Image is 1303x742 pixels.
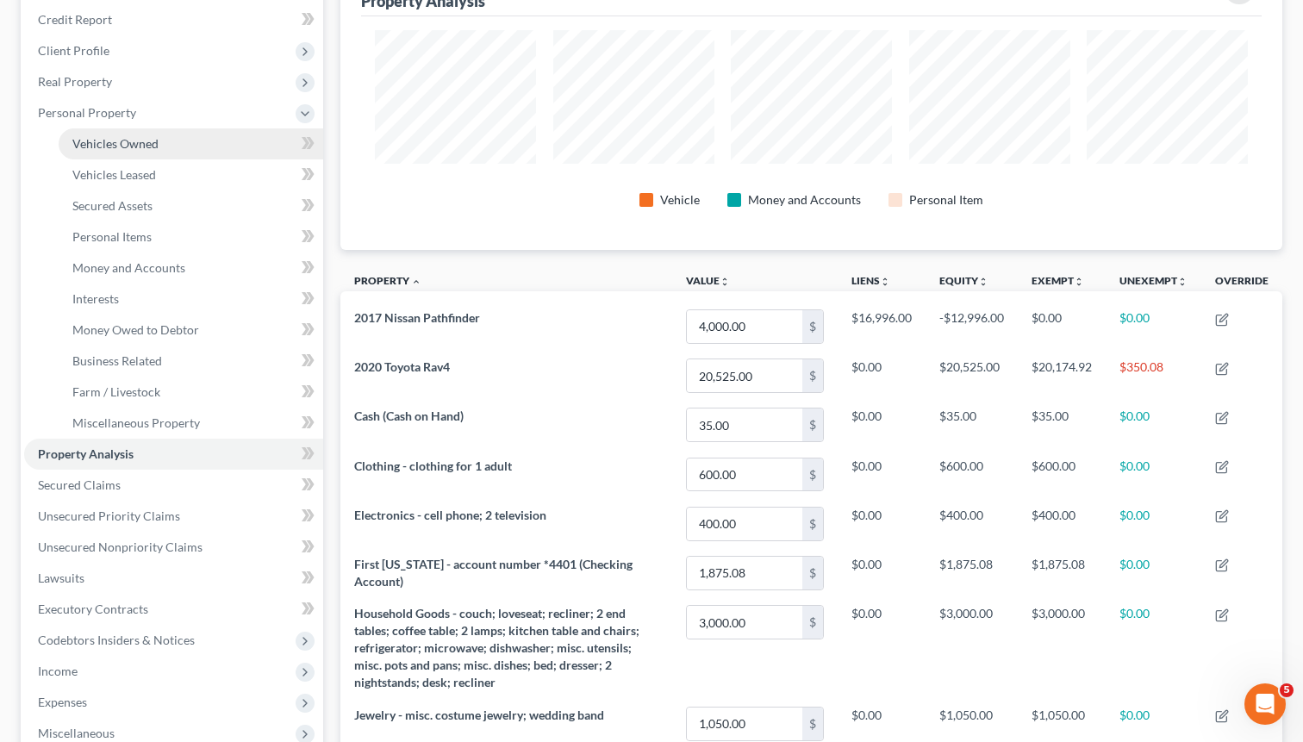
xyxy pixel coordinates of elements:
[1106,450,1201,499] td: $0.00
[939,274,988,287] a: Equityunfold_more
[38,633,195,647] span: Codebtors Insiders & Notices
[1177,277,1188,287] i: unfold_more
[802,310,823,343] div: $
[24,439,323,470] a: Property Analysis
[838,352,926,401] td: $0.00
[24,501,323,532] a: Unsecured Priority Claims
[38,602,148,616] span: Executory Contracts
[838,548,926,597] td: $0.00
[24,4,323,35] a: Credit Report
[687,606,802,639] input: 0.00
[1032,274,1084,287] a: Exemptunfold_more
[59,221,323,253] a: Personal Items
[926,302,1018,351] td: -$12,996.00
[978,277,988,287] i: unfold_more
[802,508,823,540] div: $
[802,708,823,740] div: $
[1106,302,1201,351] td: $0.00
[59,377,323,408] a: Farm / Livestock
[1074,277,1084,287] i: unfold_more
[687,458,802,491] input: 0.00
[838,450,926,499] td: $0.00
[926,450,1018,499] td: $600.00
[1119,274,1188,287] a: Unexemptunfold_more
[38,539,203,554] span: Unsecured Nonpriority Claims
[59,284,323,315] a: Interests
[72,322,199,337] span: Money Owed to Debtor
[354,408,464,423] span: Cash (Cash on Hand)
[59,190,323,221] a: Secured Assets
[354,274,421,287] a: Property expand_less
[38,12,112,27] span: Credit Report
[59,128,323,159] a: Vehicles Owned
[687,359,802,392] input: 0.00
[59,315,323,346] a: Money Owed to Debtor
[59,253,323,284] a: Money and Accounts
[59,346,323,377] a: Business Related
[38,508,180,523] span: Unsecured Priority Claims
[909,191,983,209] div: Personal Item
[354,606,639,689] span: Household Goods - couch; loveseat; recliner; 2 end tables; coffee table; 2 lamps; kitchen table a...
[24,594,323,625] a: Executory Contracts
[687,508,802,540] input: 0.00
[748,191,861,209] div: Money and Accounts
[1018,598,1106,699] td: $3,000.00
[72,136,159,151] span: Vehicles Owned
[72,291,119,306] span: Interests
[24,470,323,501] a: Secured Claims
[926,401,1018,450] td: $35.00
[926,598,1018,699] td: $3,000.00
[1018,401,1106,450] td: $35.00
[59,408,323,439] a: Miscellaneous Property
[72,260,185,275] span: Money and Accounts
[1018,499,1106,548] td: $400.00
[411,277,421,287] i: expand_less
[38,571,84,585] span: Lawsuits
[687,708,802,740] input: 0.00
[1018,352,1106,401] td: $20,174.92
[1018,302,1106,351] td: $0.00
[926,548,1018,597] td: $1,875.08
[38,477,121,492] span: Secured Claims
[838,302,926,351] td: $16,996.00
[38,726,115,740] span: Miscellaneous
[926,499,1018,548] td: $400.00
[926,352,1018,401] td: $20,525.00
[802,359,823,392] div: $
[38,664,78,678] span: Income
[802,408,823,441] div: $
[72,384,160,399] span: Farm / Livestock
[72,353,162,368] span: Business Related
[1106,401,1201,450] td: $0.00
[38,74,112,89] span: Real Property
[72,198,153,213] span: Secured Assets
[1106,352,1201,401] td: $350.08
[1018,450,1106,499] td: $600.00
[354,508,546,522] span: Electronics - cell phone; 2 television
[1106,499,1201,548] td: $0.00
[72,229,152,244] span: Personal Items
[880,277,890,287] i: unfold_more
[354,359,450,374] span: 2020 Toyota Rav4
[720,277,730,287] i: unfold_more
[72,167,156,182] span: Vehicles Leased
[838,598,926,699] td: $0.00
[687,557,802,589] input: 0.00
[24,532,323,563] a: Unsecured Nonpriority Claims
[59,159,323,190] a: Vehicles Leased
[686,274,730,287] a: Valueunfold_more
[72,415,200,430] span: Miscellaneous Property
[354,458,512,473] span: Clothing - clothing for 1 adult
[1106,548,1201,597] td: $0.00
[1201,264,1282,302] th: Override
[354,310,480,325] span: 2017 Nissan Pathfinder
[38,695,87,709] span: Expenses
[802,606,823,639] div: $
[660,191,700,209] div: Vehicle
[838,401,926,450] td: $0.00
[1244,683,1286,725] iframe: Intercom live chat
[802,557,823,589] div: $
[1106,598,1201,699] td: $0.00
[354,708,604,722] span: Jewelry - misc. costume jewelry; wedding band
[838,499,926,548] td: $0.00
